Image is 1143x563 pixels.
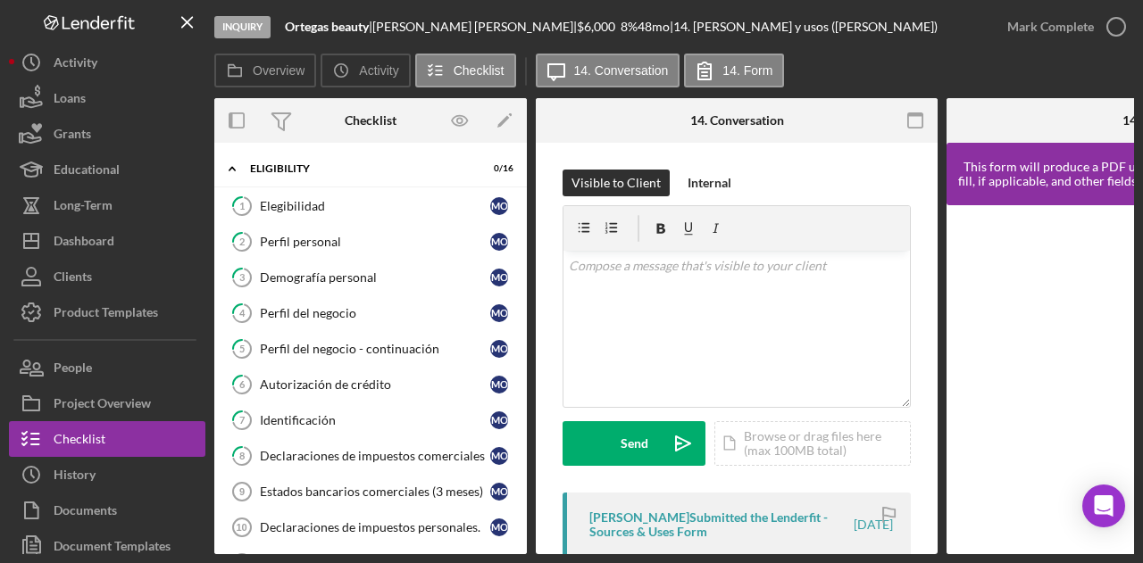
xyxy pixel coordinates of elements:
[9,45,205,80] button: Activity
[239,271,245,283] tspan: 3
[1082,484,1125,527] div: Open Intercom Messenger
[684,54,784,87] button: 14. Form
[321,54,410,87] button: Activity
[223,438,518,474] a: 8Declaraciones de impuestos comercialesMO
[239,486,245,497] tspan: 9
[1007,9,1094,45] div: Mark Complete
[9,385,205,421] button: Project Overview
[260,413,490,427] div: Identificación
[9,457,205,493] button: History
[571,170,661,196] div: Visible to Client
[260,306,490,320] div: Perfil del negocio
[260,377,490,392] div: Autorización de crédito
[9,294,205,330] button: Product Templates
[239,450,245,461] tspan: 8
[490,518,508,536] div: M O
[260,199,490,213] div: Elegibilidad
[345,113,396,128] div: Checklist
[239,200,245,211] tspan: 1
[9,152,205,187] button: Educational
[490,483,508,501] div: M O
[589,510,851,539] div: [PERSON_NAME] Submitted the Lenderfit - Sources & Uses Form
[239,343,245,354] tspan: 5
[223,295,518,331] a: 4Perfil del negocioMO
[223,474,518,509] a: 9Estados bancarios comerciales (3 meses)MO
[9,223,205,259] button: Dashboard
[54,187,113,228] div: Long-Term
[490,233,508,251] div: M O
[54,223,114,263] div: Dashboard
[574,63,669,78] label: 14. Conversation
[722,63,772,78] label: 14. Form
[9,421,205,457] button: Checklist
[54,259,92,299] div: Clients
[236,522,246,533] tspan: 10
[253,63,305,78] label: Overview
[54,45,97,85] div: Activity
[223,224,518,260] a: 2Perfil personalMO
[260,484,490,499] div: Estados bancarios comerciales (3 meses)
[223,188,518,224] a: 1ElegibilidadMO
[223,331,518,367] a: 5Perfil del negocio - continuaciónMO
[285,19,369,34] b: Ortegas beauty
[9,116,205,152] button: Grants
[563,421,705,466] button: Send
[490,447,508,465] div: M O
[372,20,577,34] div: [PERSON_NAME] [PERSON_NAME] |
[239,307,246,319] tspan: 4
[54,152,120,192] div: Educational
[239,236,245,247] tspan: 2
[223,402,518,438] a: 7IdentificaciónMO
[670,20,938,34] div: | 14. [PERSON_NAME] y usos ([PERSON_NAME])
[223,260,518,295] a: 3Demografía personalMO
[9,350,205,385] button: People
[54,116,91,156] div: Grants
[54,493,117,533] div: Documents
[490,376,508,393] div: M O
[359,63,398,78] label: Activity
[285,20,372,34] div: |
[577,19,615,34] span: $6,000
[260,270,490,285] div: Demografía personal
[415,54,516,87] button: Checklist
[54,294,158,335] div: Product Templates
[260,342,490,356] div: Perfil del negocio - continuación
[854,517,893,532] time: 2025-09-07 15:14
[9,187,205,223] button: Long-Term
[490,340,508,358] div: M O
[9,259,205,294] a: Clients
[490,197,508,215] div: M O
[536,54,680,87] button: 14. Conversation
[214,54,316,87] button: Overview
[250,163,469,174] div: ELIGIBILITY
[239,414,246,426] tspan: 7
[481,163,513,174] div: 0 / 16
[214,16,271,38] div: Inquiry
[490,411,508,429] div: M O
[490,304,508,322] div: M O
[690,113,784,128] div: 14. Conversation
[9,493,205,528] button: Documents
[54,385,151,426] div: Project Overview
[563,170,670,196] button: Visible to Client
[490,269,508,286] div: M O
[54,350,92,390] div: People
[621,421,648,466] div: Send
[260,449,490,463] div: Declaraciones de impuestos comerciales
[638,20,670,34] div: 48 mo
[454,63,505,78] label: Checklist
[679,170,740,196] button: Internal
[9,80,205,116] button: Loans
[260,235,490,249] div: Perfil personal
